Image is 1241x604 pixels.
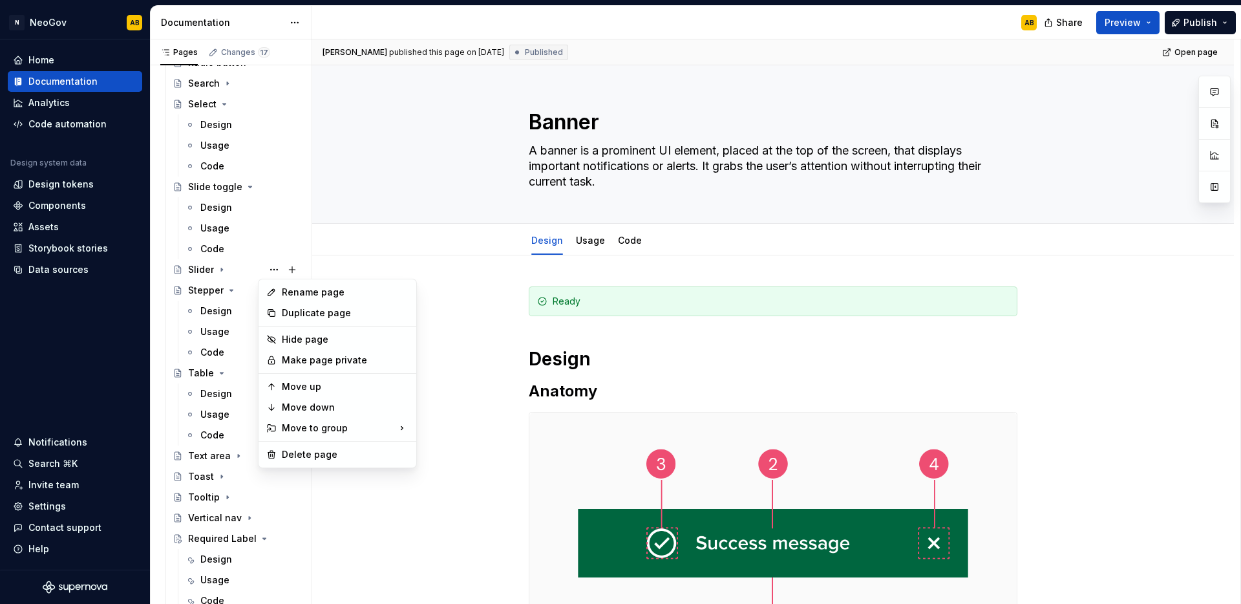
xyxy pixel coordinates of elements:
[282,401,408,414] div: Move down
[282,448,408,461] div: Delete page
[282,286,408,299] div: Rename page
[282,354,408,367] div: Make page private
[282,333,408,346] div: Hide page
[261,418,414,438] div: Move to group
[282,307,408,319] div: Duplicate page
[282,380,408,393] div: Move up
